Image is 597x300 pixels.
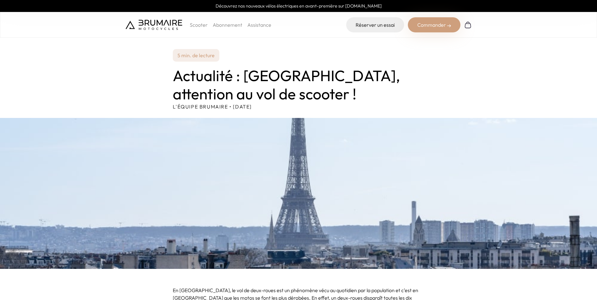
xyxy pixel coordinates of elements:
h1: Actualité : [GEOGRAPHIC_DATA], attention au vol de scooter ! [173,67,425,103]
p: Scooter [190,21,208,29]
img: right-arrow-2.png [447,24,451,28]
p: 5 min. de lecture [173,49,219,62]
a: Réserver un essai [346,17,404,32]
img: Brumaire Motocycles [126,20,182,30]
a: Assistance [247,22,271,28]
p: L'équipe Brumaire • [DATE] [173,103,425,110]
img: Panier [464,21,472,29]
a: Abonnement [213,22,242,28]
div: Commander [408,17,460,32]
